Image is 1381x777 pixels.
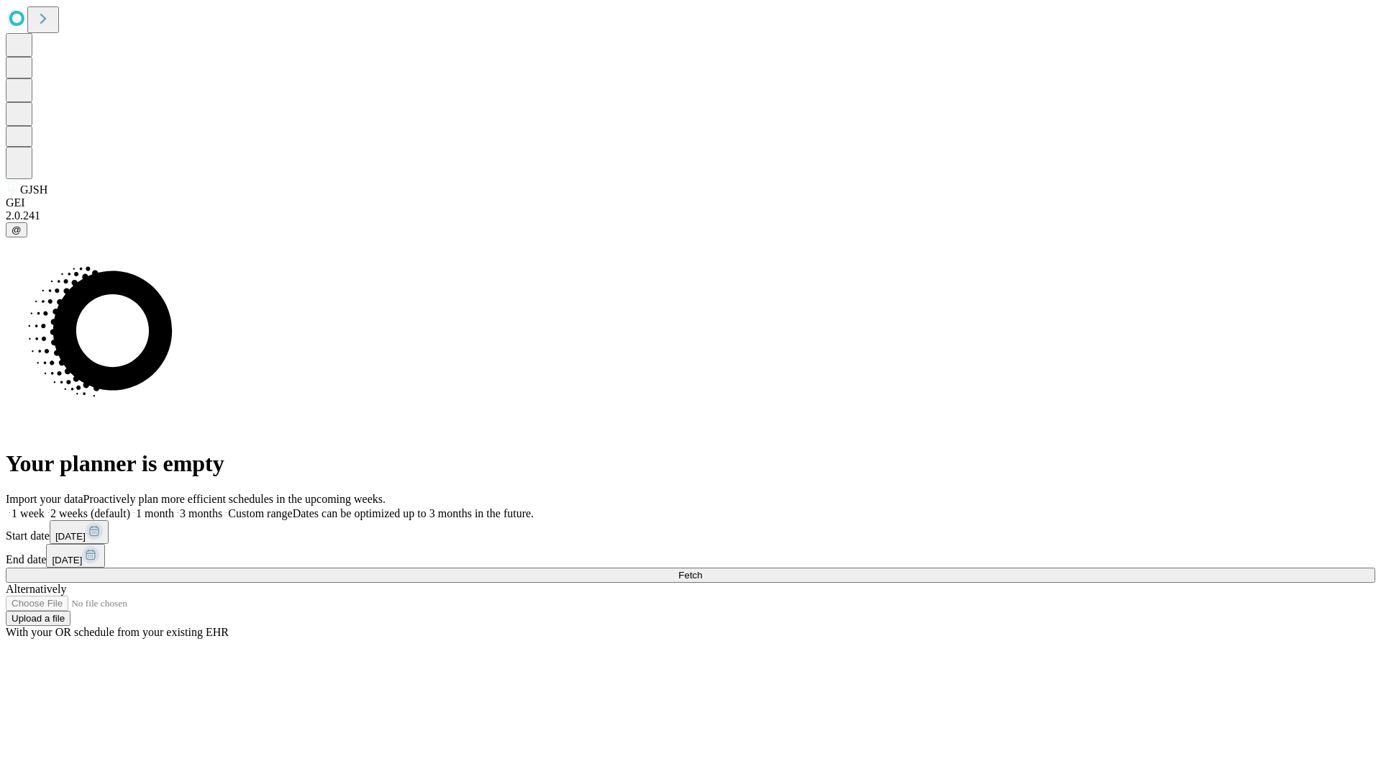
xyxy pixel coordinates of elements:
span: 1 week [12,507,45,519]
button: [DATE] [46,544,105,568]
span: 1 month [136,507,174,519]
button: @ [6,222,27,237]
span: Custom range [228,507,292,519]
span: Import your data [6,493,83,505]
span: GJSH [20,183,47,196]
span: Fetch [678,570,702,581]
span: [DATE] [52,555,82,565]
span: [DATE] [55,531,86,542]
span: 2 weeks (default) [50,507,130,519]
h1: Your planner is empty [6,450,1375,477]
span: Alternatively [6,583,66,595]
button: [DATE] [50,520,109,544]
button: Fetch [6,568,1375,583]
span: Proactively plan more efficient schedules in the upcoming weeks. [83,493,386,505]
div: Start date [6,520,1375,544]
div: GEI [6,196,1375,209]
span: @ [12,224,22,235]
span: 3 months [180,507,222,519]
span: Dates can be optimized up to 3 months in the future. [293,507,534,519]
span: With your OR schedule from your existing EHR [6,626,229,638]
button: Upload a file [6,611,70,626]
div: End date [6,544,1375,568]
div: 2.0.241 [6,209,1375,222]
